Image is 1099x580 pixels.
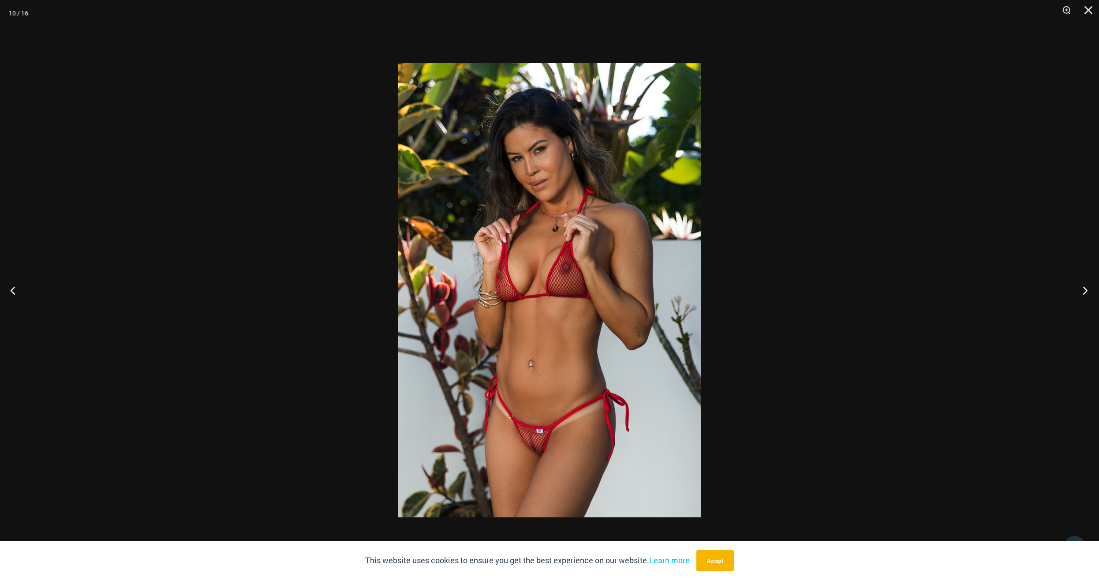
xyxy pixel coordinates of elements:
[696,550,734,571] button: Accept
[649,555,690,565] a: Learn more
[398,63,701,517] img: Summer Storm Red 312 Tri Top 449 Thong 02
[1066,268,1099,312] button: Next
[365,554,690,567] p: This website uses cookies to ensure you get the best experience on our website.
[9,7,28,20] div: 10 / 16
